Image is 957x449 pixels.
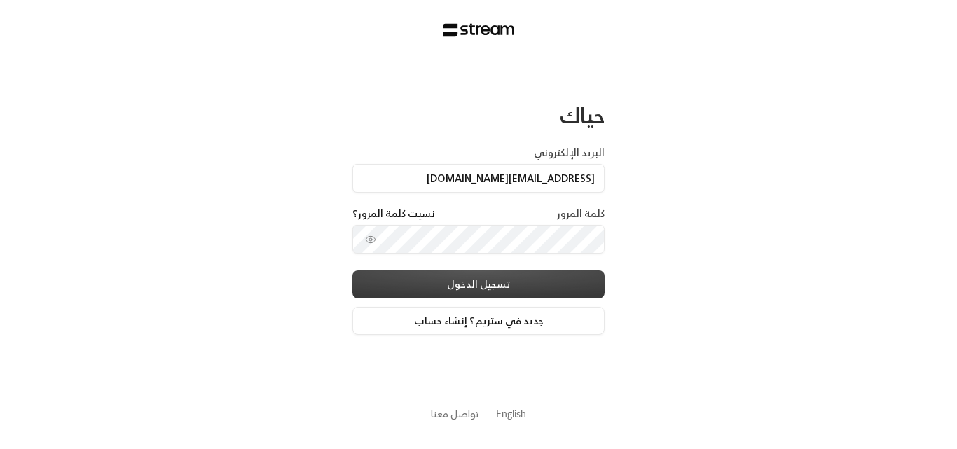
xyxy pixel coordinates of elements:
img: Stream Logo [443,23,515,37]
a: جديد في ستريم؟ إنشاء حساب [352,307,605,335]
button: تواصل معنا [431,406,479,421]
a: نسيت كلمة المرور؟ [352,207,435,221]
a: English [496,401,526,427]
a: تواصل معنا [431,405,479,422]
button: toggle password visibility [359,228,382,251]
span: حياك [560,97,605,134]
label: كلمة المرور [557,207,605,221]
label: البريد الإلكتروني [534,146,605,160]
button: تسجيل الدخول [352,270,605,298]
